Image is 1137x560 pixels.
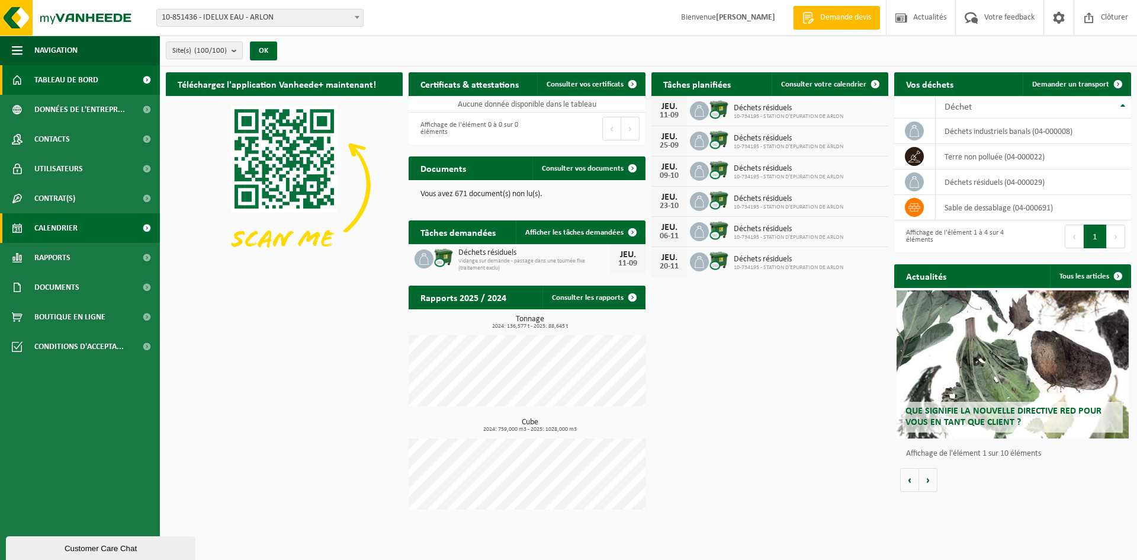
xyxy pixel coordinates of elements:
[657,193,681,202] div: JEU.
[905,407,1101,427] span: Que signifie la nouvelle directive RED pour vous en tant que client ?
[516,220,644,244] a: Afficher les tâches demandées
[936,169,1131,195] td: déchets résiduels (04-000029)
[1065,225,1084,248] button: Previous
[772,72,887,96] a: Consulter votre calendrier
[250,41,277,60] button: OK
[458,258,610,272] span: Vidange sur demande - passage dans une tournée fixe (traitement exclu)
[420,190,634,199] p: Vous avez 671 document(s) non lu(s).
[409,72,531,95] h2: Certificats & attestations
[709,160,729,180] img: WB-1100-CU
[657,162,681,172] div: JEU.
[817,12,874,24] span: Demande devis
[734,194,843,204] span: Déchets résiduels
[734,225,843,234] span: Déchets résiduels
[945,103,972,112] span: Déchet
[621,117,640,140] button: Next
[1032,81,1109,88] span: Demander un transport
[6,534,198,560] iframe: chat widget
[34,243,70,273] span: Rapports
[1084,225,1107,248] button: 1
[616,260,640,268] div: 11-09
[919,468,937,492] button: Volgende
[34,273,79,302] span: Documents
[409,220,508,244] h2: Tâches demandées
[734,113,843,120] span: 10-734195 - STATION D'EPURATION DE ARLON
[525,229,624,236] span: Afficher les tâches demandées
[657,132,681,142] div: JEU.
[172,42,227,60] span: Site(s)
[415,116,521,142] div: Affichage de l'élément 0 à 0 sur 0 éléments
[657,253,681,263] div: JEU.
[936,195,1131,220] td: sable de dessablage (04-000691)
[532,156,644,180] a: Consulter vos documents
[157,9,363,26] span: 10-851436 - IDELUX EAU - ARLON
[651,72,743,95] h2: Tâches planifiées
[734,255,843,264] span: Déchets résiduels
[906,450,1125,458] p: Affichage de l'élément 1 sur 10 éléments
[734,204,843,211] span: 10-734195 - STATION D'EPURATION DE ARLON
[415,324,645,329] span: 2024: 136,577 t - 2025: 88,645 t
[793,6,880,30] a: Demande devis
[900,468,919,492] button: Vorige
[936,119,1131,144] td: déchets industriels banals (04-000008)
[1050,264,1130,288] a: Tous les articles
[657,223,681,232] div: JEU.
[34,36,78,65] span: Navigation
[1023,72,1130,96] a: Demander un transport
[936,144,1131,169] td: terre non polluée (04-000022)
[409,96,645,113] td: Aucune donnée disponible dans le tableau
[734,143,843,151] span: 10-734195 - STATION D'EPURATION DE ARLON
[537,72,644,96] a: Consulter vos certificats
[166,41,243,59] button: Site(s)(100/100)
[34,213,78,243] span: Calendrier
[194,47,227,55] count: (100/100)
[709,251,729,271] img: WB-1100-CU
[894,264,958,287] h2: Actualités
[709,130,729,150] img: WB-1100-CU
[542,286,644,309] a: Consulter les rapports
[657,102,681,111] div: JEU.
[542,165,624,172] span: Consulter vos documents
[894,72,965,95] h2: Vos déchets
[734,104,843,113] span: Déchets résiduels
[734,234,843,241] span: 10-734195 - STATION D'EPURATION DE ARLON
[616,250,640,260] div: JEU.
[709,100,729,120] img: WB-1100-CU
[34,124,70,154] span: Contacts
[166,72,388,95] h2: Téléchargez l'application Vanheede+ maintenant!
[602,117,621,140] button: Previous
[716,13,775,22] strong: [PERSON_NAME]
[657,172,681,180] div: 09-10
[409,286,518,309] h2: Rapports 2025 / 2024
[433,248,454,268] img: WB-1100-CU
[415,427,645,433] span: 2024: 759,000 m3 - 2025: 1028,000 m3
[709,190,729,210] img: WB-1100-CU
[1107,225,1125,248] button: Next
[34,65,98,95] span: Tableau de bord
[156,9,364,27] span: 10-851436 - IDELUX EAU - ARLON
[34,332,124,361] span: Conditions d'accepta...
[166,96,403,274] img: Download de VHEPlus App
[657,263,681,271] div: 20-11
[709,220,729,241] img: WB-1100-CU
[734,174,843,181] span: 10-734195 - STATION D'EPURATION DE ARLON
[734,264,843,271] span: 10-734195 - STATION D'EPURATION DE ARLON
[415,315,645,329] h3: Tonnage
[547,81,624,88] span: Consulter vos certificats
[458,248,610,258] span: Déchets résiduels
[34,184,75,213] span: Contrat(s)
[409,156,478,180] h2: Documents
[781,81,866,88] span: Consulter votre calendrier
[34,154,83,184] span: Utilisateurs
[657,202,681,210] div: 23-10
[34,302,105,332] span: Boutique en ligne
[734,164,843,174] span: Déchets résiduels
[657,232,681,241] div: 06-11
[897,290,1129,439] a: Que signifie la nouvelle directive RED pour vous en tant que client ?
[734,134,843,143] span: Déchets résiduels
[657,142,681,150] div: 25-09
[900,223,1007,249] div: Affichage de l'élément 1 à 4 sur 4 éléments
[415,418,645,433] h3: Cube
[34,95,125,124] span: Données de l'entrepr...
